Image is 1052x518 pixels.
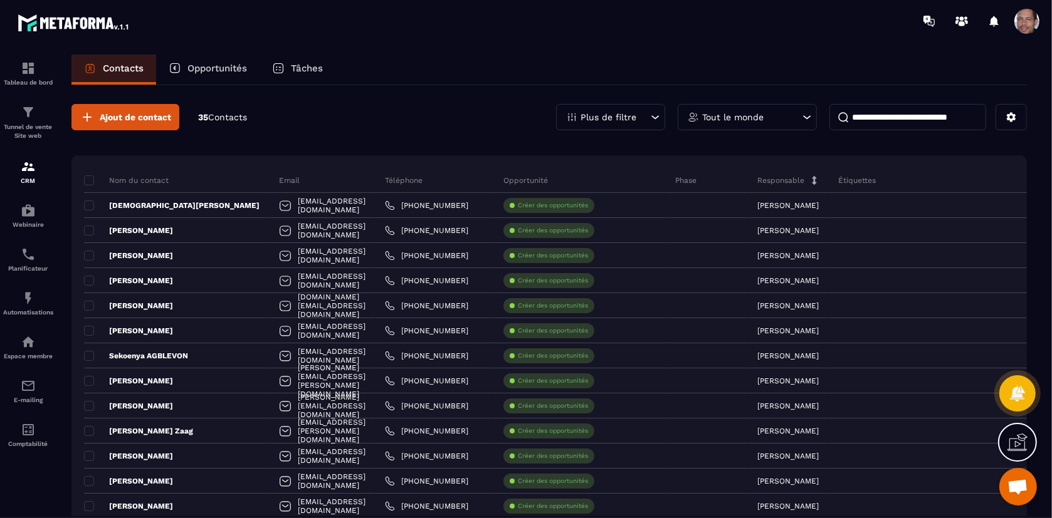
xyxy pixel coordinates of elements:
img: formation [21,159,36,174]
p: 35 [198,111,247,123]
a: [PHONE_NUMBER] [385,501,468,511]
p: E-mailing [3,396,53,403]
p: Créer des opportunités [518,301,588,310]
p: Sekoenya AGBLEVON [84,351,188,361]
p: [PERSON_NAME] [757,226,819,235]
a: [PHONE_NUMBER] [385,476,468,486]
p: Email [279,175,300,185]
a: automationsautomationsEspace membre [3,325,53,369]
p: [PERSON_NAME] Zaag [84,426,193,436]
p: CRM [3,177,53,184]
a: Tâches [260,54,335,85]
a: [PHONE_NUMBER] [385,301,468,311]
p: [PERSON_NAME] [84,476,173,486]
p: Créer des opportunités [518,477,588,485]
a: automationsautomationsWebinaire [3,194,53,237]
img: formation [21,105,36,120]
p: Automatisations [3,309,53,316]
a: Opportunités [156,54,260,85]
p: Créer des opportunités [518,376,588,385]
p: [PERSON_NAME] [84,326,173,336]
p: [PERSON_NAME] [757,351,819,360]
a: Contacts [71,54,156,85]
p: [PERSON_NAME] [757,326,819,335]
a: [PHONE_NUMBER] [385,251,468,261]
img: email [21,378,36,393]
p: [PERSON_NAME] [84,501,173,511]
p: [PERSON_NAME] [84,401,173,411]
img: automations [21,291,36,306]
p: Créer des opportunités [518,201,588,210]
p: Créer des opportunités [518,427,588,435]
p: Plus de filtre [581,113,636,122]
p: Comptabilité [3,440,53,447]
p: [PERSON_NAME] [84,301,173,311]
a: [PHONE_NUMBER] [385,200,468,210]
p: Créer des opportunités [518,351,588,360]
p: Étiquettes [838,175,876,185]
p: Responsable [757,175,804,185]
img: automations [21,334,36,350]
p: Créer des opportunités [518,276,588,285]
p: [PERSON_NAME] [757,427,819,435]
p: Opportunité [503,175,548,185]
a: formationformationTunnel de vente Site web [3,95,53,150]
a: accountantaccountantComptabilité [3,413,53,457]
div: Ouvrir le chat [999,468,1037,505]
img: accountant [21,422,36,437]
a: emailemailE-mailing [3,369,53,413]
p: Tableau de bord [3,79,53,86]
p: Créer des opportunités [518,251,588,260]
p: [PERSON_NAME] [757,376,819,385]
a: [PHONE_NUMBER] [385,276,468,286]
img: formation [21,61,36,76]
p: Webinaire [3,221,53,228]
p: Créer des opportunités [518,401,588,410]
p: Opportunités [187,63,247,74]
a: [PHONE_NUMBER] [385,326,468,336]
p: [PERSON_NAME] [757,477,819,485]
p: Créer des opportunités [518,502,588,510]
button: Ajout de contact [71,104,179,130]
p: [PERSON_NAME] [84,225,173,236]
p: Créer des opportunités [518,226,588,235]
p: [PERSON_NAME] [757,502,819,510]
p: [PERSON_NAME] [757,201,819,210]
a: formationformationCRM [3,150,53,194]
p: Contacts [103,63,144,74]
a: [PHONE_NUMBER] [385,401,468,411]
p: Téléphone [385,175,423,185]
p: [DEMOGRAPHIC_DATA][PERSON_NAME] [84,200,260,210]
p: Créer des opportunités [518,326,588,335]
p: Espace membre [3,353,53,360]
span: Ajout de contact [100,111,171,123]
a: [PHONE_NUMBER] [385,351,468,361]
p: [PERSON_NAME] [84,251,173,261]
p: [PERSON_NAME] [757,276,819,285]
p: [PERSON_NAME] [757,301,819,310]
p: [PERSON_NAME] [757,452,819,460]
a: [PHONE_NUMBER] [385,426,468,436]
span: Contacts [208,112,247,122]
p: Nom du contact [84,175,169,185]
a: [PHONE_NUMBER] [385,376,468,386]
p: Planificateur [3,265,53,272]
img: automations [21,203,36,218]
a: formationformationTableau de bord [3,51,53,95]
p: Phase [675,175,697,185]
p: [PERSON_NAME] [84,376,173,386]
p: [PERSON_NAME] [84,451,173,461]
a: schedulerschedulerPlanificateur [3,237,53,281]
p: Tunnel de vente Site web [3,123,53,140]
p: Créer des opportunités [518,452,588,460]
a: automationsautomationsAutomatisations [3,281,53,325]
img: logo [18,11,130,34]
a: [PHONE_NUMBER] [385,451,468,461]
p: Tout le monde [702,113,764,122]
p: [PERSON_NAME] [757,401,819,410]
p: Tâches [291,63,323,74]
a: [PHONE_NUMBER] [385,225,468,236]
img: scheduler [21,247,36,262]
p: [PERSON_NAME] [84,276,173,286]
p: [PERSON_NAME] [757,251,819,260]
